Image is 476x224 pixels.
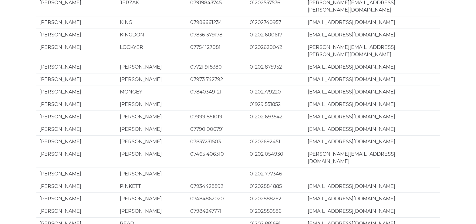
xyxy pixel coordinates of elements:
[187,110,247,123] td: 07999 851019
[36,29,117,41] td: [PERSON_NAME]
[36,61,117,73] td: [PERSON_NAME]
[305,29,440,41] td: [EMAIL_ADDRESS][DOMAIN_NAME]
[187,180,247,192] td: 07934428892
[117,180,187,192] td: PINKETT
[187,73,247,86] td: 07973 742792
[187,16,247,29] td: 07986661234
[36,98,117,110] td: [PERSON_NAME]
[305,110,440,123] td: [EMAIL_ADDRESS][DOMAIN_NAME]
[305,192,440,205] td: [EMAIL_ADDRESS][DOMAIN_NAME]
[117,86,187,98] td: MONGEY
[247,86,305,98] td: 01202779220
[117,135,187,148] td: [PERSON_NAME]
[117,41,187,61] td: LOCKYER
[117,192,187,205] td: [PERSON_NAME]
[117,168,187,180] td: [PERSON_NAME]
[305,73,440,86] td: [EMAIL_ADDRESS][DOMAIN_NAME]
[36,168,117,180] td: [PERSON_NAME]
[305,86,440,98] td: [EMAIL_ADDRESS][DOMAIN_NAME]
[247,110,305,123] td: 01202 693542
[247,135,305,148] td: 01202692451
[305,98,440,110] td: [EMAIL_ADDRESS][DOMAIN_NAME]
[247,16,305,29] td: 01202740957
[187,135,247,148] td: 07837231503
[117,205,187,217] td: [PERSON_NAME]
[187,123,247,135] td: 07790 006791
[187,205,247,217] td: 07984247771
[247,192,305,205] td: 01202888262
[305,205,440,217] td: [EMAIL_ADDRESS][DOMAIN_NAME]
[247,29,305,41] td: 01202 600617
[36,41,117,61] td: [PERSON_NAME]
[247,205,305,217] td: 01202889586
[36,135,117,148] td: [PERSON_NAME]
[247,168,305,180] td: 01202 777346
[305,148,440,168] td: [PERSON_NAME][EMAIL_ADDRESS][DOMAIN_NAME]
[305,61,440,73] td: [EMAIL_ADDRESS][DOMAIN_NAME]
[36,123,117,135] td: [PERSON_NAME]
[36,180,117,192] td: [PERSON_NAME]
[36,110,117,123] td: [PERSON_NAME]
[36,148,117,168] td: [PERSON_NAME]
[117,29,187,41] td: KINGDON
[247,61,305,73] td: 01202 875952
[36,86,117,98] td: [PERSON_NAME]
[187,61,247,73] td: 07721 918380
[117,98,187,110] td: [PERSON_NAME]
[305,180,440,192] td: [EMAIL_ADDRESS][DOMAIN_NAME]
[117,110,187,123] td: [PERSON_NAME]
[187,29,247,41] td: 07836 379178
[187,86,247,98] td: 07840349121
[187,41,247,61] td: 07754127081
[36,205,117,217] td: [PERSON_NAME]
[117,123,187,135] td: [PERSON_NAME]
[305,41,440,61] td: [PERSON_NAME][EMAIL_ADDRESS][PERSON_NAME][DOMAIN_NAME]
[247,98,305,110] td: 01929 551852
[36,73,117,86] td: [PERSON_NAME]
[117,148,187,168] td: [PERSON_NAME]
[117,61,187,73] td: [PERSON_NAME]
[305,123,440,135] td: [EMAIL_ADDRESS][DOMAIN_NAME]
[247,41,305,61] td: 01202620042
[187,148,247,168] td: 07465 406310
[117,73,187,86] td: [PERSON_NAME]
[36,192,117,205] td: [PERSON_NAME]
[305,16,440,29] td: [EMAIL_ADDRESS][DOMAIN_NAME]
[187,192,247,205] td: 07484862020
[36,16,117,29] td: [PERSON_NAME]
[247,180,305,192] td: 01202884885
[305,135,440,148] td: [EMAIL_ADDRESS][DOMAIN_NAME]
[247,148,305,168] td: 01202 054930
[117,16,187,29] td: KING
